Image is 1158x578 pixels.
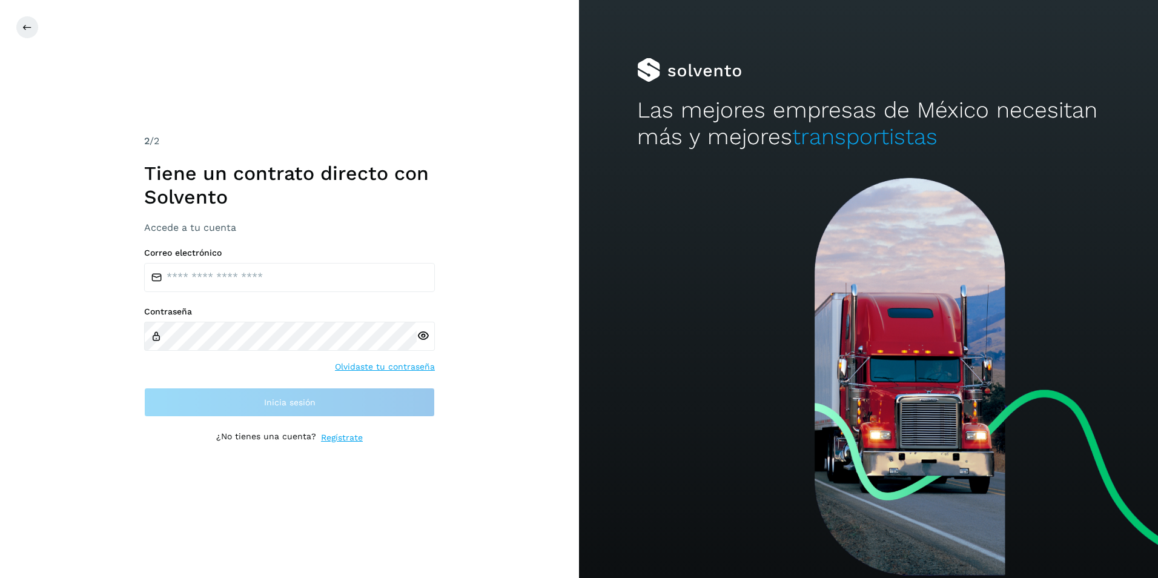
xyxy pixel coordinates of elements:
span: transportistas [792,124,938,150]
p: ¿No tienes una cuenta? [216,431,316,444]
span: Inicia sesión [264,398,316,407]
a: Regístrate [321,431,363,444]
span: 2 [144,135,150,147]
h1: Tiene un contrato directo con Solvento [144,162,435,208]
h2: Las mejores empresas de México necesitan más y mejores [637,97,1100,151]
a: Olvidaste tu contraseña [335,360,435,373]
h3: Accede a tu cuenta [144,222,435,233]
button: Inicia sesión [144,388,435,417]
label: Contraseña [144,307,435,317]
div: /2 [144,134,435,148]
label: Correo electrónico [144,248,435,258]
